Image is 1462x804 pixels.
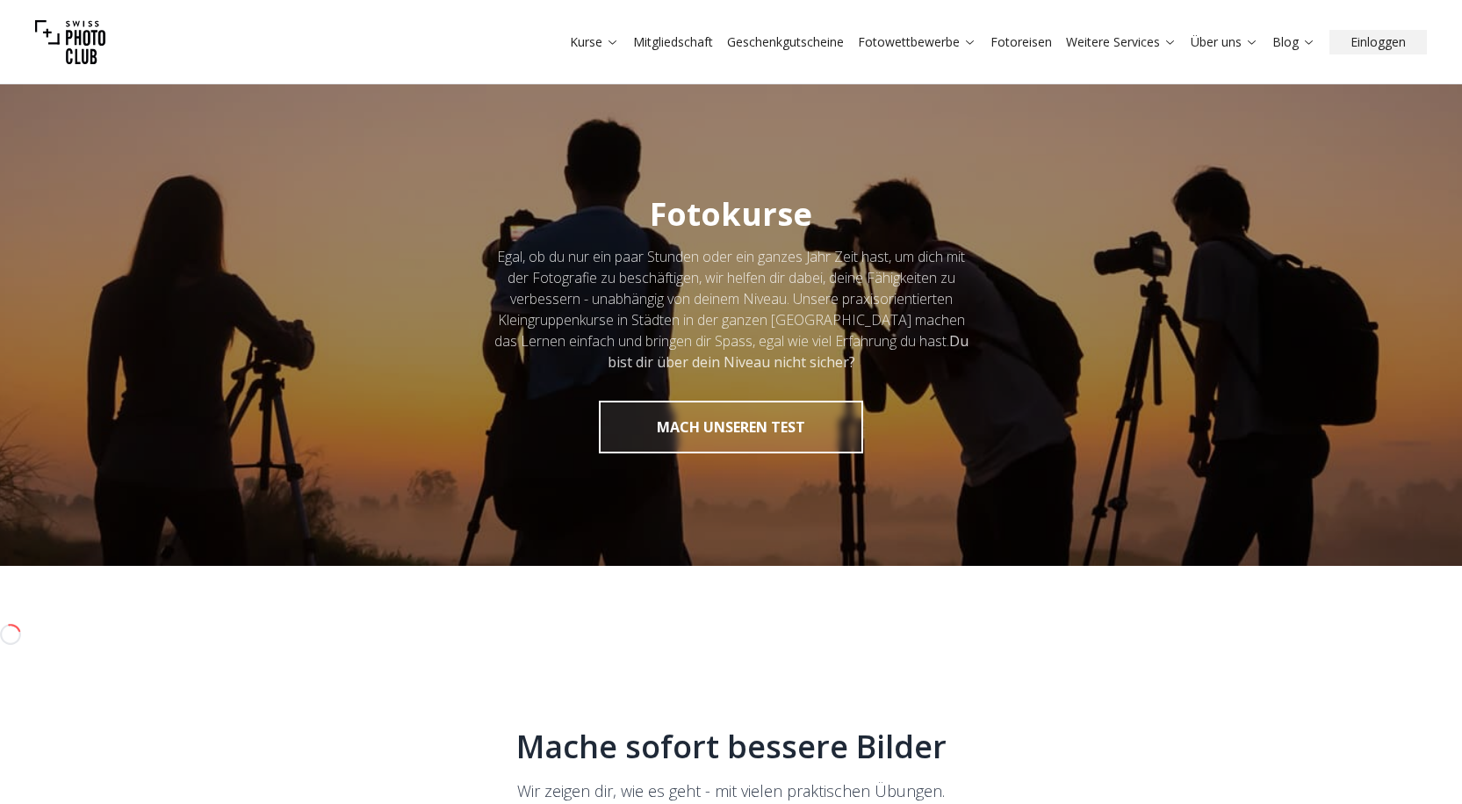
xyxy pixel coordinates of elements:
[851,30,983,54] button: Fotowettbewerbe
[599,401,863,453] button: MACH UNSEREN TEST
[626,30,720,54] button: Mitgliedschaft
[1059,30,1184,54] button: Weitere Services
[990,33,1052,51] a: Fotoreisen
[633,33,713,51] a: Mitgliedschaft
[720,30,851,54] button: Geschenkgutscheine
[727,33,844,51] a: Geschenkgutscheine
[650,192,812,235] span: Fotokurse
[1329,30,1427,54] button: Einloggen
[858,33,976,51] a: Fotowettbewerbe
[493,246,970,373] div: Egal, ob du nur ein paar Stunden oder ein ganzes Jahr Zeit hast, um dich mit der Fotografie zu be...
[85,729,1378,764] h2: Mache sofort bessere Bilder
[563,30,626,54] button: Kurse
[1272,33,1315,51] a: Blog
[1265,30,1322,54] button: Blog
[983,30,1059,54] button: Fotoreisen
[1184,30,1265,54] button: Über uns
[1191,33,1258,51] a: Über uns
[35,7,105,77] img: Swiss photo club
[1066,33,1177,51] a: Weitere Services
[570,33,619,51] a: Kurse
[517,780,945,801] span: Wir zeigen dir, wie es geht - mit vielen praktischen Übungen.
